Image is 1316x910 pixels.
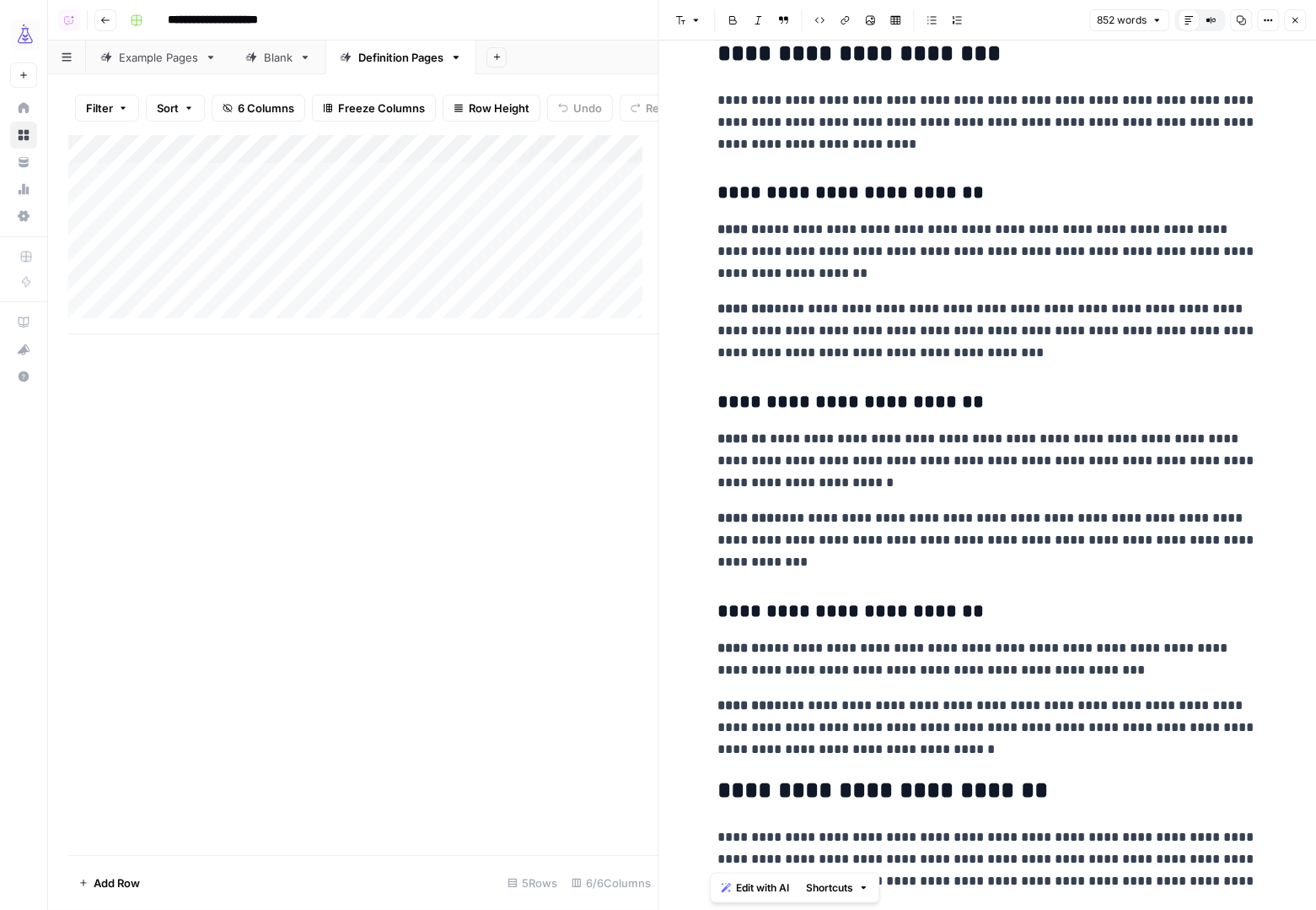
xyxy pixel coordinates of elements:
a: Example Pages [86,41,231,74]
button: Add Row [68,869,150,896]
span: 6 Columns [238,100,294,116]
button: Row Height [443,95,540,122]
button: Workspace: AirOps Growth [10,14,37,56]
button: Undo [547,95,613,122]
span: Redo [646,100,673,116]
span: Add Row [94,875,140,891]
button: 852 words [1089,9,1169,31]
button: Filter [75,95,139,122]
div: Example Pages [119,49,198,66]
a: Your Data [10,149,37,176]
img: AirOps Growth Logo [10,19,40,50]
a: Settings [10,203,37,230]
span: 852 words [1097,13,1147,28]
span: Filter [86,100,113,116]
button: What's new? [10,336,37,363]
div: Blank [264,49,293,66]
div: Definition Pages [358,49,443,66]
button: Help + Support [10,363,37,390]
button: Redo [620,95,684,122]
button: Sort [146,95,205,122]
a: AirOps Academy [10,309,37,336]
span: Undo [573,100,602,116]
a: Browse [10,122,37,149]
span: Row Height [469,100,529,116]
button: Edit with AI [715,877,797,899]
button: Shortcuts [800,877,876,899]
div: What's new? [11,337,36,362]
button: Freeze Columns [312,95,436,122]
div: 5 Rows [501,869,565,896]
div: 6/6 Columns [565,869,658,896]
span: Edit with AI [737,880,790,896]
button: 6 Columns [212,95,305,122]
a: Definition Pages [325,41,476,74]
span: Sort [157,100,179,116]
a: Home [10,95,37,122]
span: Shortcuts [807,880,854,896]
span: Freeze Columns [338,100,425,116]
a: Usage [10,176,37,203]
a: Blank [231,41,325,74]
